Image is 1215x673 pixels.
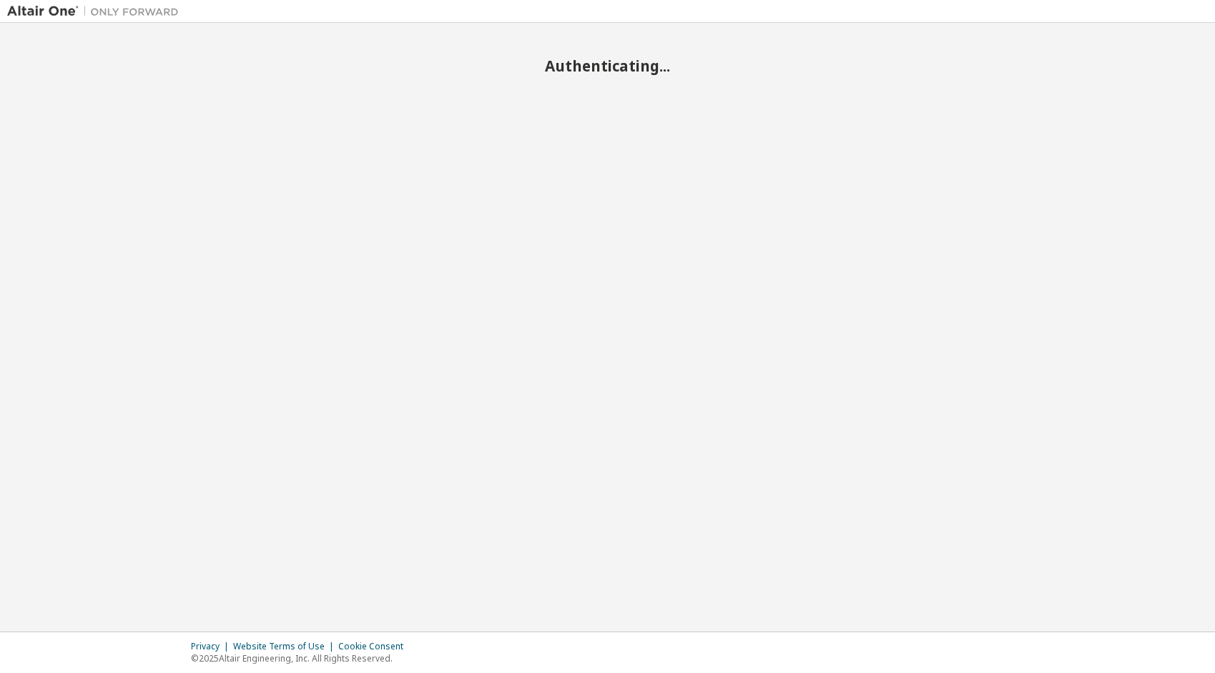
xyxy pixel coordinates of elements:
img: Altair One [7,4,186,19]
p: © 2025 Altair Engineering, Inc. All Rights Reserved. [191,652,412,664]
div: Cookie Consent [338,641,412,652]
div: Website Terms of Use [233,641,338,652]
div: Privacy [191,641,233,652]
h2: Authenticating... [7,57,1208,75]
